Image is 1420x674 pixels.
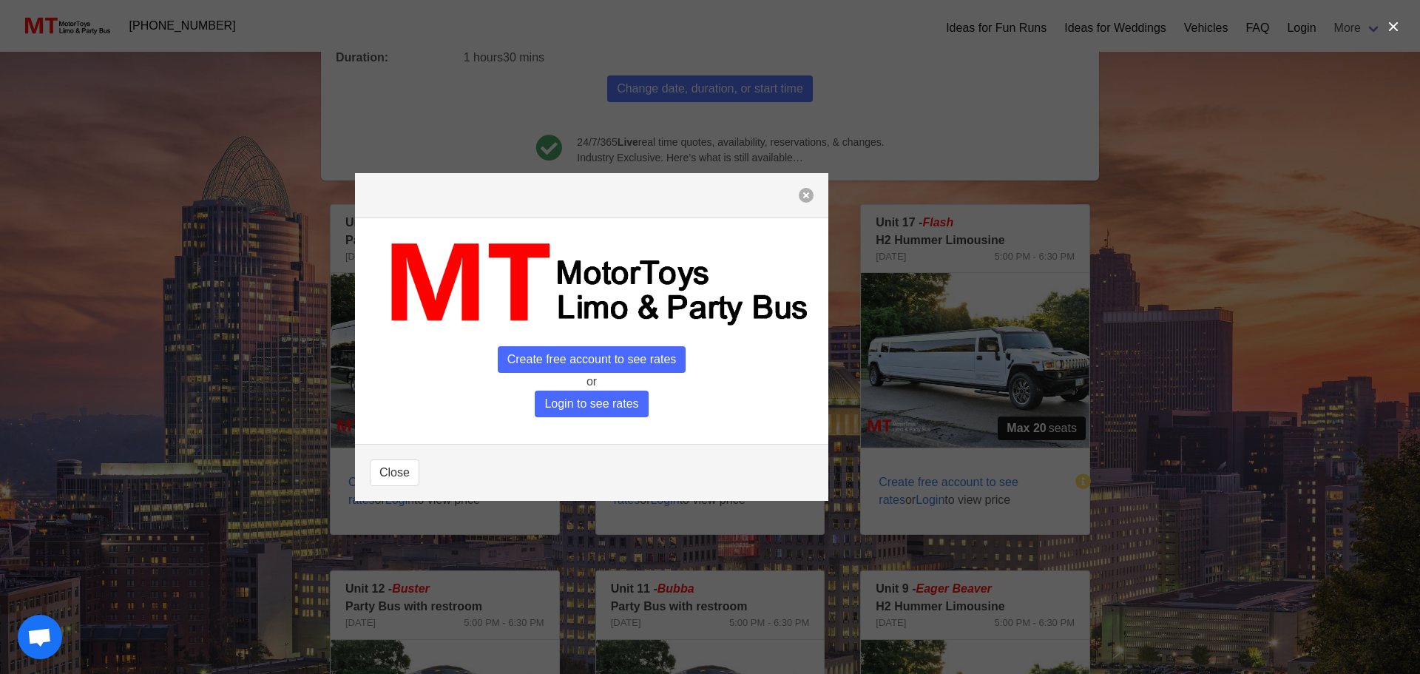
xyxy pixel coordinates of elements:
[370,233,814,334] img: MT_logo_name.png
[370,459,419,486] button: Close
[370,373,814,391] p: or
[498,346,686,373] span: Create free account to see rates
[18,615,62,659] a: Open chat
[535,391,648,417] span: Login to see rates
[379,464,410,482] span: Close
